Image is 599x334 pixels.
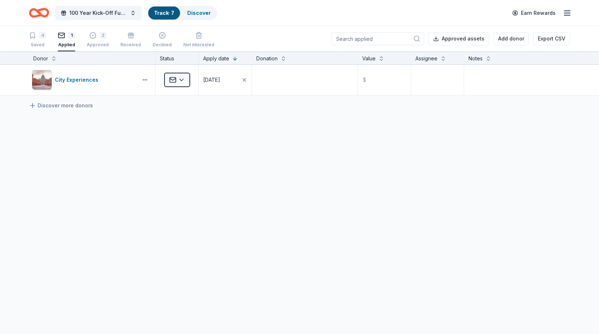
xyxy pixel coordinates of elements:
div: Assignee [415,54,437,63]
a: Track· 7 [154,10,174,16]
button: 2Approved [87,29,109,51]
div: Applied [58,42,75,48]
div: Status [155,51,199,64]
button: [DATE] [199,65,252,95]
button: 1Applied [58,29,75,51]
div: Notes [468,54,483,63]
div: 4 [39,32,46,39]
button: Track· 7Discover [147,6,217,20]
button: Not interested [183,29,214,51]
button: Export CSV [533,32,570,45]
span: 100 Year Kick-Off Fundraising Celebration [69,9,127,17]
button: Declined [153,29,172,51]
button: 100 Year Kick-Off Fundraising Celebration [55,6,142,20]
a: Discover [187,10,211,16]
a: Home [29,4,49,21]
div: Value [362,54,376,63]
div: 2 [99,32,107,39]
button: Add donor [493,32,529,45]
div: Approved [87,42,109,48]
a: Discover more donors [29,101,93,110]
div: Donation [256,54,278,63]
div: Saved [29,42,46,48]
div: 1 [68,32,75,39]
div: Apply date [203,54,229,63]
div: Declined [153,42,172,48]
div: Received [120,42,141,48]
img: Image for City Experiences [32,70,52,90]
div: Donor [33,54,48,63]
button: Received [120,29,141,51]
input: Search applied [331,32,424,45]
div: [DATE] [203,76,220,84]
button: Image for City ExperiencesCity Experiences [32,70,135,90]
div: Not interested [183,42,214,48]
a: Earn Rewards [508,7,560,20]
button: 4Saved [29,29,46,51]
div: City Experiences [55,76,101,84]
button: Approved assets [428,32,489,45]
